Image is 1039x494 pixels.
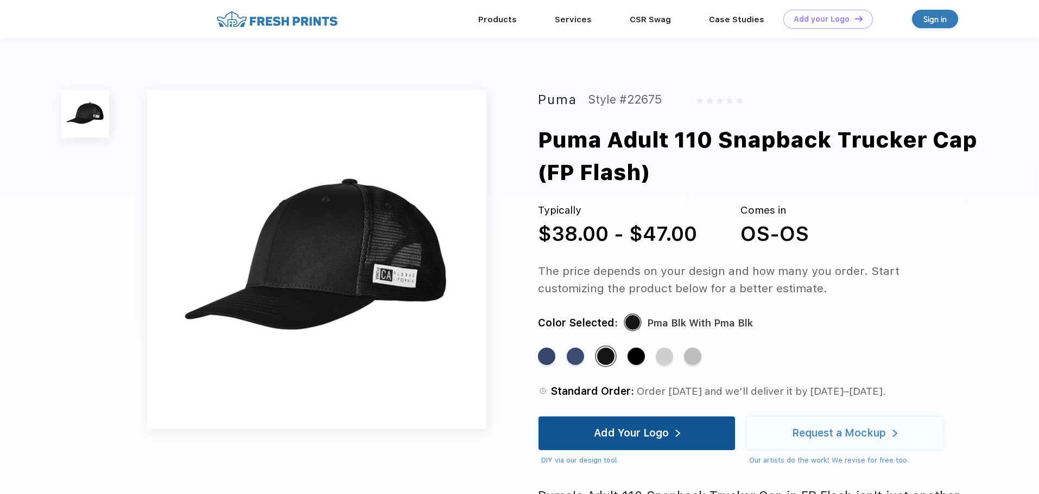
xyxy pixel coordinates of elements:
img: standard order [538,386,548,396]
div: Peacoat with Qut Shd [538,348,555,365]
div: Pma Blk Pma Blk [628,348,645,365]
img: gray_star.svg [717,97,723,104]
div: Color Selected: [538,315,618,332]
div: Request a Mockup [792,428,886,439]
div: OS-OS [740,219,809,249]
div: Sign in [923,13,947,25]
div: $38.00 - $47.00 [538,219,697,249]
div: Quarry with Brt Whit [684,348,701,365]
a: Products [478,15,517,24]
span: Standard Order: [550,385,634,397]
img: gray_star.svg [706,97,713,104]
img: func=resize&h=100 [61,90,109,138]
span: Order [DATE] and we’ll deliver it by [DATE]–[DATE]. [637,385,886,397]
a: Sign in [912,10,958,28]
img: fo%20logo%202.webp [213,10,341,29]
div: Comes in [740,203,809,219]
img: gray_star.svg [696,97,703,104]
div: Peacoat Qut Shd [567,348,584,365]
img: white arrow [892,429,897,438]
div: Style #22675 [588,90,662,110]
div: Our artists do the work! We revise for free too. [749,455,943,466]
img: gray_star.svg [736,97,743,104]
div: Pma Blk With Pma Blk [647,315,753,332]
div: DIY via our design tool. [541,455,736,466]
img: DT [855,16,863,22]
img: func=resize&h=640 [147,90,486,429]
div: Puma [538,90,576,110]
div: Quarry Brt Whit [656,348,673,365]
img: white arrow [675,429,680,438]
div: Add your Logo [794,15,850,24]
div: Typically [538,203,697,219]
div: Pma Blk with Pma Blk [597,348,614,365]
div: Add Your Logo [594,428,669,439]
div: The price depends on your design and how many you order. Start customizing the product below for ... [538,262,964,297]
div: Puma Adult 110 Snapback Trucker Cap (FP Flash) [538,124,1005,189]
img: gray_star.svg [726,97,733,104]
